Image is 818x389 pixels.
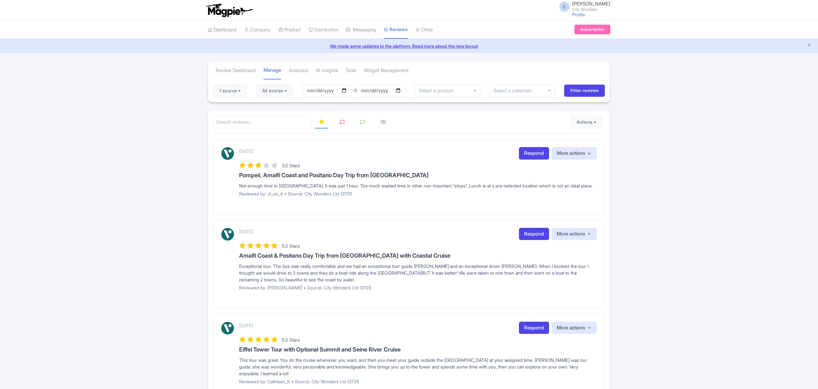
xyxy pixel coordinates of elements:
[282,243,300,249] span: 5.0 Stars
[216,62,256,79] a: Review Dashboard
[239,148,253,154] p: [DATE]
[572,1,610,7] span: [PERSON_NAME]
[552,147,597,160] button: More actions
[279,21,301,39] a: Product
[807,42,812,49] button: Close announcement
[221,147,234,160] img: Viator Logo
[221,322,234,335] img: Viator Logo
[244,21,271,39] a: Company
[519,147,549,160] a: Respond
[364,62,409,79] a: Widget Management
[574,25,610,34] a: Subscription
[415,21,433,39] a: Other
[239,263,597,283] div: Exceptional tour. The bus was really comfortable and we had an exceptional tour guide [PERSON_NAM...
[282,163,300,168] span: 3.0 Stars
[239,357,597,377] div: This tour was great. You do the cruise whenever you want, and then you meet your guide outside th...
[239,346,597,353] h3: Eiffel Tower Tour with Optional Summit and Seine River Cruise
[552,322,597,334] button: More actions
[239,172,597,178] h3: Pompeii, Amalfi Coast and Positano Day Trip from [GEOGRAPHIC_DATA]
[4,43,814,49] a: We made some updates to the platform. Read more about the new layout
[555,1,610,12] a: C [PERSON_NAME] City Wonders
[239,322,253,329] p: [DATE]
[282,337,300,343] span: 5.0 Stars
[221,228,234,241] img: Viator Logo
[239,190,597,197] p: Reviewed by: JLuis_A • Source: City Wonders Ltd (3731)
[552,228,597,240] button: More actions
[239,182,597,189] div: Not enough time in [GEOGRAPHIC_DATA]. It was just 1 hour. Too much wasted time in other non impor...
[346,21,376,39] a: Messaging
[572,7,610,12] small: City Wonders
[559,2,570,12] span: C
[239,228,253,235] p: [DATE]
[419,88,457,94] input: Select a product
[346,62,356,79] a: Tools
[256,84,293,97] button: All scores
[263,62,281,80] a: Manage
[239,284,597,291] p: Reviewed by: [PERSON_NAME] • Source: City Wonders Ltd (3731)
[204,3,254,17] img: logo-ab69f6fb50320c5b225c76a69d11143b.png
[213,84,247,97] button: 1 source
[239,378,597,385] p: Reviewed by: Cathleen_K • Source: City Wonders Ltd (3731)
[239,252,597,259] h3: Amalfi Coast & Positano Day Trip from [GEOGRAPHIC_DATA] with Coastal Cruise
[519,322,549,334] a: Respond
[213,116,311,129] input: Search reviews...
[384,21,408,39] a: Reviews
[289,62,308,79] a: Analytics
[208,21,237,39] a: Dashboard
[564,85,605,97] input: Filter reviews
[494,88,536,94] input: Select a collection
[519,228,549,240] a: Respond
[309,21,338,39] a: Distribution
[572,12,585,17] a: Profile
[316,62,338,79] a: AI Insights
[571,116,602,128] button: Actions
